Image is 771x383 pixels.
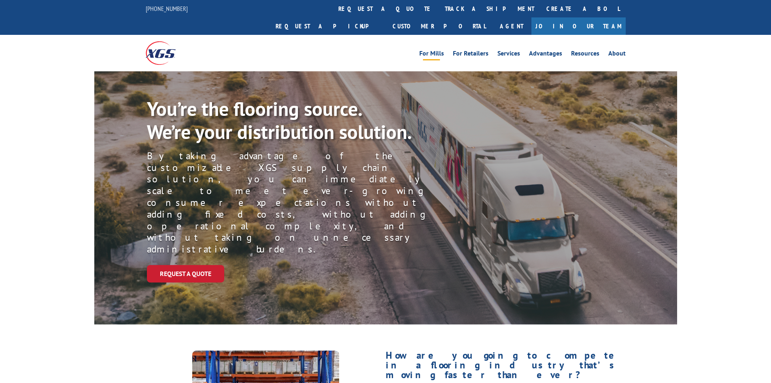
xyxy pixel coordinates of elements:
[531,17,626,35] a: Join Our Team
[571,50,599,59] a: Resources
[497,50,520,59] a: Services
[453,50,489,59] a: For Retailers
[529,50,562,59] a: Advantages
[419,50,444,59] a: For Mills
[146,4,188,13] a: [PHONE_NUMBER]
[270,17,387,35] a: Request a pickup
[608,50,626,59] a: About
[147,97,429,144] p: You’re the flooring source. We’re your distribution solution.
[147,150,458,255] p: By taking advantage of the customizable XGS supply chain solution, you can immediately scale to m...
[387,17,492,35] a: Customer Portal
[492,17,531,35] a: Agent
[147,265,224,282] a: Request a Quote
